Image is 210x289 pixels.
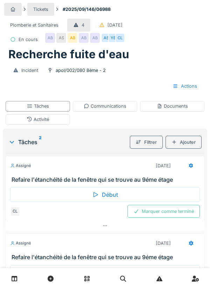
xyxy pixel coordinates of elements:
[82,22,84,28] div: 4
[60,6,113,13] strong: #2025/09/146/06988
[79,33,89,43] div: AB
[10,207,20,216] div: CL
[27,103,49,109] div: Tâches
[10,187,200,202] div: Début
[19,36,38,43] div: En cours
[56,33,66,43] div: AS
[68,33,77,43] div: AB
[10,265,200,280] div: Début
[12,176,201,183] h3: Refaire l'étanchéité de la fenêtre qui se trouve au 9éme étage
[84,103,126,109] div: Communications
[12,254,201,261] h3: Refaire l'étanchéité de la fenêtre qui se trouve au 9éme étage
[167,80,203,93] div: Actions
[107,22,122,28] div: [DATE]
[90,33,100,43] div: AB
[101,33,111,43] div: AS
[115,33,125,43] div: CL
[39,138,42,146] sup: 2
[8,48,129,61] h1: Recherche fuite d'eau
[108,33,118,43] div: YE
[127,205,200,218] div: Marquer comme terminé
[157,103,188,109] div: Documents
[130,136,163,149] div: Filtrer
[27,116,49,123] div: Activité
[10,240,31,246] div: Assigné
[56,67,106,74] div: apol/002/080 8ème - 2
[156,162,171,169] div: [DATE]
[21,67,38,74] div: Incident
[10,22,58,28] div: Plomberie et Sanitaires
[10,163,31,169] div: Assigné
[8,138,127,146] div: Tâches
[166,136,202,149] div: Ajouter
[33,6,48,13] div: Tickets
[45,33,55,43] div: AB
[156,240,171,247] div: [DATE]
